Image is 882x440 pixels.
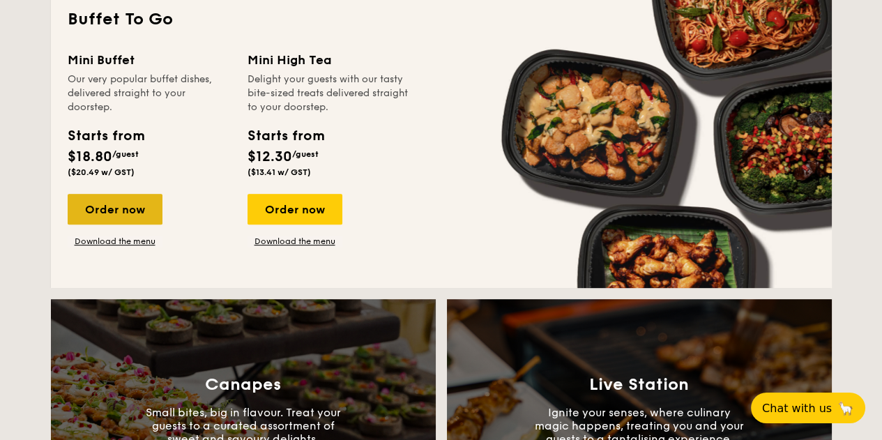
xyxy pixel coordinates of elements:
div: Starts from [68,126,144,146]
div: Starts from [248,126,324,146]
span: ($13.41 w/ GST) [248,167,311,177]
h3: Canapes [205,375,281,395]
div: Order now [68,194,162,225]
button: Chat with us🦙 [751,393,865,423]
span: /guest [112,149,139,159]
span: Chat with us [762,402,832,415]
div: Mini Buffet [68,50,231,70]
span: 🦙 [837,400,854,416]
div: Delight your guests with our tasty bite-sized treats delivered straight to your doorstep. [248,73,411,114]
div: Our very popular buffet dishes, delivered straight to your doorstep. [68,73,231,114]
span: $18.80 [68,149,112,165]
span: $12.30 [248,149,292,165]
span: /guest [292,149,319,159]
div: Mini High Tea [248,50,411,70]
h2: Buffet To Go [68,8,815,31]
a: Download the menu [68,236,162,247]
div: Order now [248,194,342,225]
span: ($20.49 w/ GST) [68,167,135,177]
h3: Live Station [589,375,689,395]
a: Download the menu [248,236,342,247]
